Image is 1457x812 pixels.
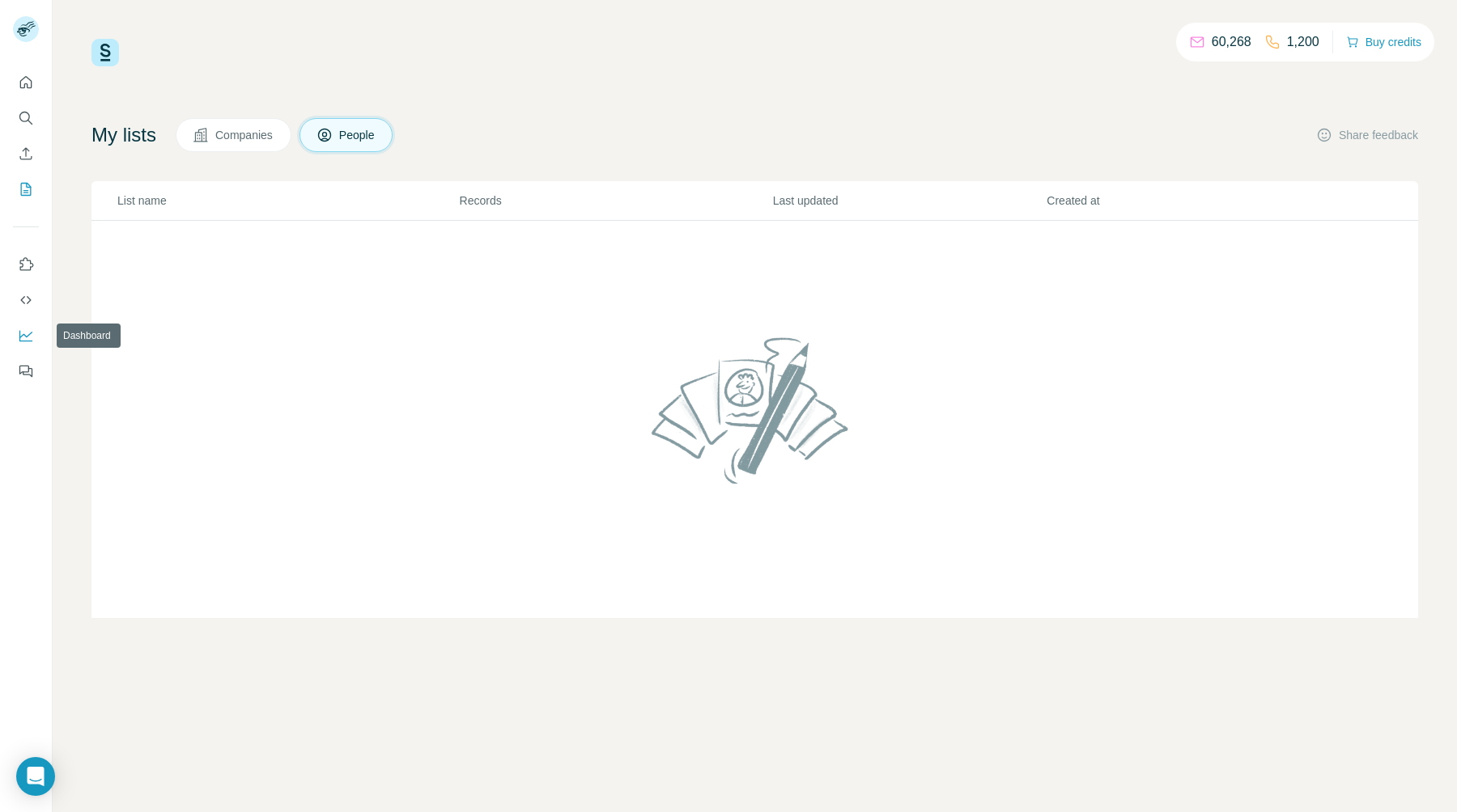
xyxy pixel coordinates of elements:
h4: My lists [91,122,156,148]
p: Records [460,192,771,209]
button: Enrich CSV [13,139,39,168]
p: Created at [1047,192,1319,209]
button: Use Surfe on LinkedIn [13,250,39,279]
span: People [339,127,376,143]
button: Search [13,104,39,133]
p: List name [117,192,458,209]
span: Companies [215,127,274,143]
button: Buy credits [1346,31,1421,53]
p: Last updated [773,192,1046,209]
button: Quick start [13,68,39,97]
button: Share feedback [1316,127,1418,143]
p: 60,268 [1212,32,1251,52]
p: 1,200 [1287,32,1319,52]
button: My lists [13,175,39,204]
button: Feedback [13,357,39,386]
button: Use Surfe API [13,285,39,315]
img: No lists found [645,324,865,497]
button: Dashboard [13,321,39,350]
img: Surfe Logo [91,39,119,66]
div: Open Intercom Messenger [16,757,55,796]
